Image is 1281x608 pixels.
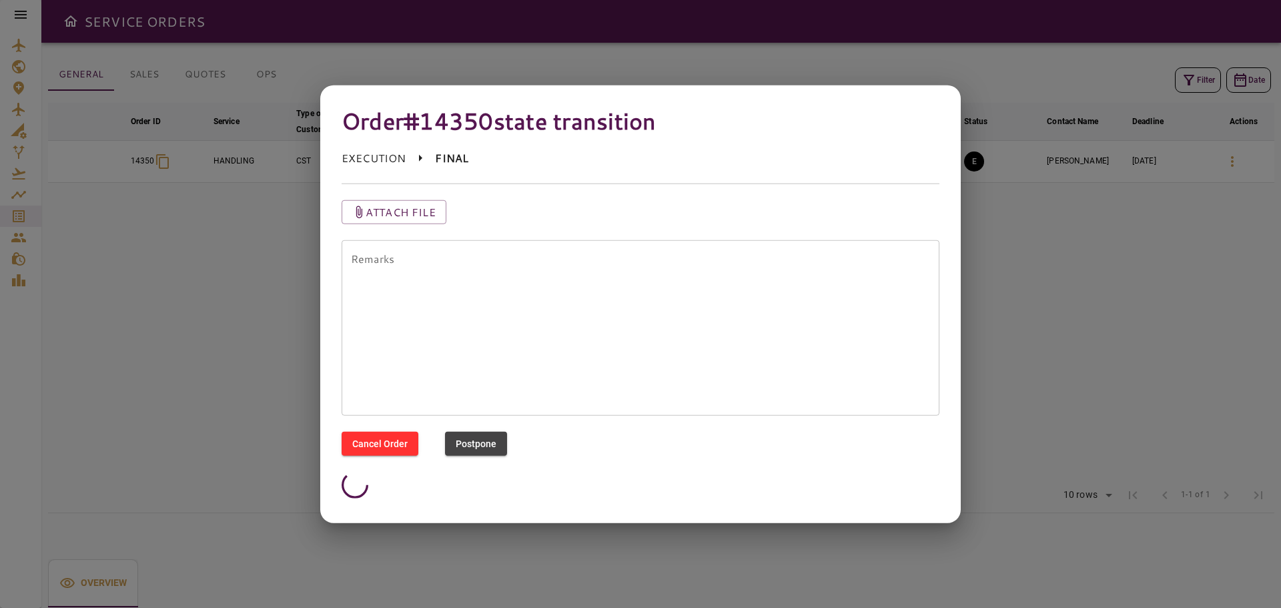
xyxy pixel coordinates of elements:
button: Attach file [342,200,446,224]
p: EXECUTION [342,150,406,166]
p: Attach file [366,204,436,220]
button: Cancel Order [342,431,418,456]
h4: Order #14350 state transition [342,106,939,134]
p: FINAL [435,150,468,166]
button: Postpone [445,431,507,456]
